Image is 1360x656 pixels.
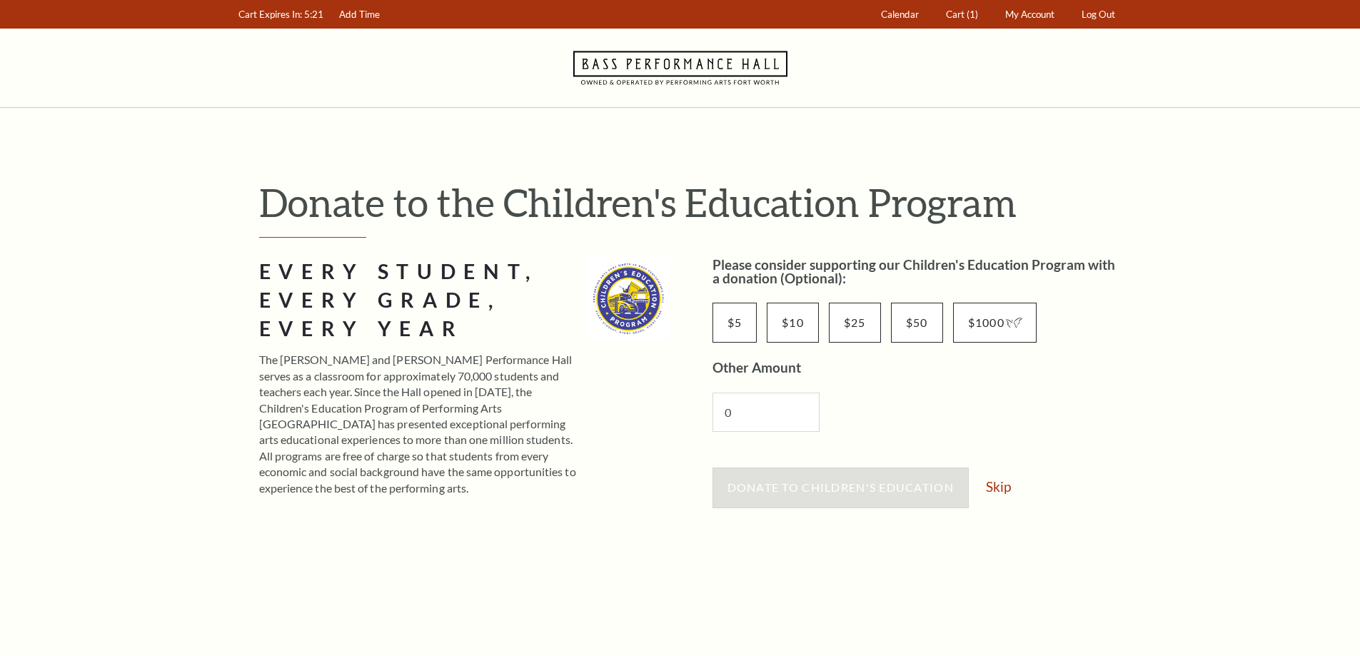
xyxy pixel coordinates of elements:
[767,303,819,343] input: $10
[259,179,1123,226] h1: Donate to the Children's Education Program
[238,9,302,20] span: Cart Expires In:
[829,303,881,343] input: $25
[712,303,757,343] input: $5
[588,258,670,340] img: cep_logo_2022_standard_335x335.jpg
[946,9,964,20] span: Cart
[1005,9,1054,20] span: My Account
[939,1,984,29] a: Cart (1)
[304,9,323,20] span: 5:21
[967,9,978,20] span: (1)
[891,303,943,343] input: $50
[1074,1,1122,29] a: Log Out
[727,480,954,494] span: Donate to Children's Education
[712,468,969,508] button: Donate to Children's Education
[986,480,1011,493] a: Skip
[953,303,1037,343] input: $1000
[998,1,1061,29] a: My Account
[881,9,919,20] span: Calendar
[712,359,801,375] label: Other Amount
[712,256,1115,286] label: Please consider supporting our Children's Education Program with a donation (Optional):
[332,1,386,29] a: Add Time
[259,258,578,343] h2: Every Student, Every Grade, Every Year
[259,352,578,496] p: The [PERSON_NAME] and [PERSON_NAME] Performance Hall serves as a classroom for approximately 70,0...
[874,1,925,29] a: Calendar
